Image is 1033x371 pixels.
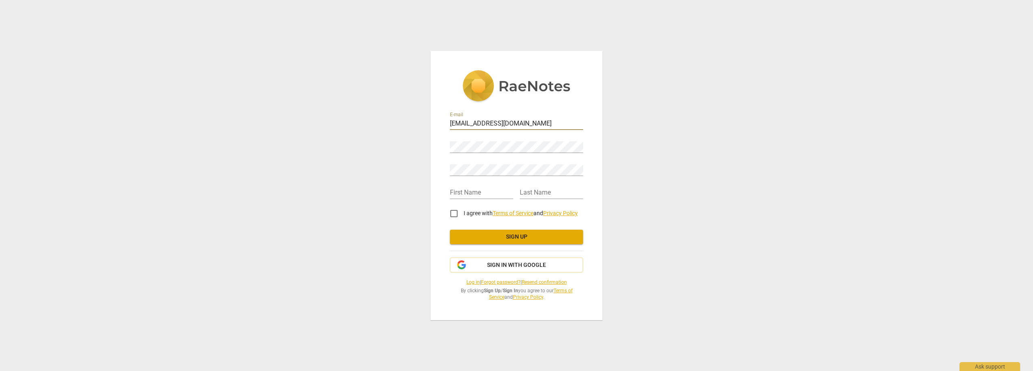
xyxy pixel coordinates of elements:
[503,288,518,293] b: Sign In
[450,230,583,244] button: Sign up
[450,287,583,301] span: By clicking / you agree to our and .
[456,233,577,241] span: Sign up
[493,210,533,216] a: Terms of Service
[489,288,573,300] a: Terms of Service
[960,362,1020,371] div: Ask support
[466,279,480,285] a: Log in
[450,279,583,286] span: | |
[464,210,578,216] span: I agree with and
[484,288,501,293] b: Sign Up
[522,279,567,285] a: Resend confirmation
[543,210,578,216] a: Privacy Policy
[462,70,571,103] img: 5ac2273c67554f335776073100b6d88f.svg
[450,258,583,273] button: Sign in with Google
[450,112,463,117] label: E-mail
[513,294,543,300] a: Privacy Policy
[481,279,521,285] a: Forgot password?
[487,261,546,269] span: Sign in with Google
